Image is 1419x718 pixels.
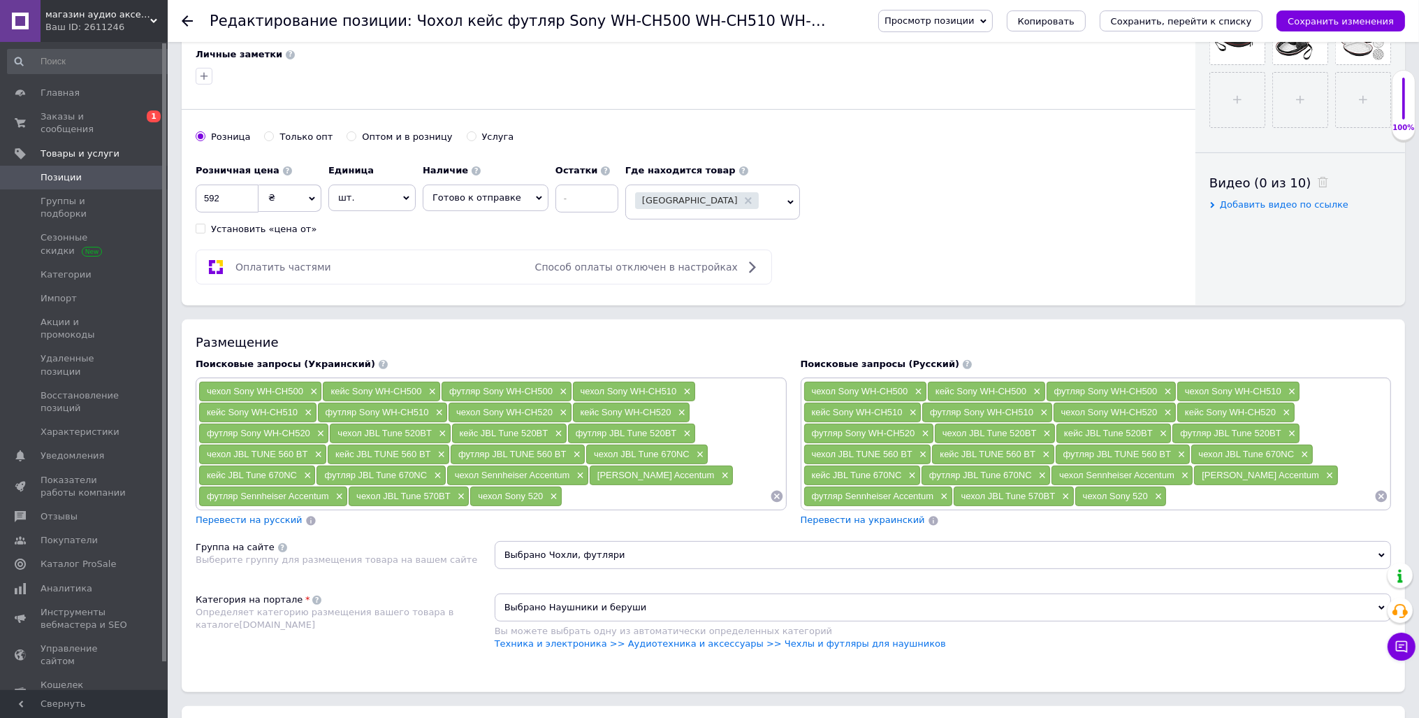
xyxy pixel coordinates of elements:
span: × [301,407,312,419]
span: чехол JBL Tune 520BT [337,428,432,438]
div: Установить «цена от» [211,223,316,236]
span: футляр Sony WH-CH510 [326,407,429,417]
span: × [556,407,567,419]
b: Розничная цена [196,165,279,175]
span: Поисковые запросы (Русский) [801,359,960,369]
span: Определяет категорию размещения вашего товара в каталоге [DOMAIN_NAME] [196,607,453,630]
span: Импорт [41,292,77,305]
div: Услуга [482,131,514,143]
span: Копировать [1018,16,1075,27]
span: × [425,386,437,398]
strong: Жесткий чехол кейс футляр case для хранения наушников Sony WH CH500 [21,15,432,42]
input: Поиск [7,49,173,74]
span: × [1035,470,1047,482]
span: Перевести на украинский [801,515,925,525]
button: Копировать [1007,10,1086,31]
span: чехол JBL Tune 670NC [594,449,690,459]
span: Готово к отправке [432,192,521,203]
span: × [432,407,444,419]
span: × [693,449,704,461]
body: Визуальный текстовый редактор, C392CD0D-8507-4CDF-9404-1B44EECDBF38 [14,14,471,84]
span: × [1297,449,1309,461]
strong: Для придбання товару натисніть на кнопку "Купити" [96,69,388,81]
span: × [1037,407,1048,419]
span: Видео (0 из 10) [1209,175,1311,190]
span: 1 [147,110,161,122]
span: кейс JBL Tune 520BT [1064,428,1153,438]
span: Удаленные позиции [41,352,129,378]
span: кейс Sony WH-CH510 [812,407,903,417]
div: Розница [211,131,250,143]
span: × [1156,428,1167,440]
span: Выберите группу для размещения товара на вашем сайте [196,554,477,565]
span: Выбрано Наушники и беруши [495,594,1391,622]
span: Каталог ProSale [41,558,116,570]
span: Аналитика [41,582,92,595]
span: × [1285,386,1296,398]
strong: WH CH520 JBL Tune 520BT JBL TUNE 560 BT JBL Tune 670NC Sennheiser Accentum Wireless JBL Tune 570BT [96,30,464,57]
span: × [675,407,686,419]
span: кейс JBL Tune 670NC [207,470,297,480]
div: 100% [1392,123,1415,133]
strong: Жорсткий чохол кейс футляр case для зберігання навушників Sony WH CH500 [21,15,441,42]
span: Управление сайтом [41,642,129,668]
span: Сезонные скидки [41,231,129,257]
strong: Sony [140,30,167,42]
span: × [1039,449,1050,461]
span: [GEOGRAPHIC_DATA] [642,196,738,205]
input: 0 [196,185,259,213]
span: × [1151,491,1163,503]
span: чехол Sony WH-CH520 [456,407,553,417]
span: × [1285,428,1296,440]
span: чехол Sony 520 [478,491,543,501]
span: × [570,449,581,461]
span: футляр JBL Tune 670NC [929,470,1032,480]
span: × [911,386,922,398]
span: × [300,470,312,482]
span: × [718,470,729,482]
b: Наличие [423,165,468,175]
span: чехол JBL Tune 570BT [961,491,1056,501]
span: футляр JBL TUNE 560 BT [1063,449,1171,459]
span: чехол Sony 520 [1083,491,1148,501]
span: Акции и промокоды [41,316,129,341]
div: Вернуться назад [182,15,193,27]
h1: Редактирование позиции: Чохол кейс футляр Sony WH-CH500 WH-CH510 WH-CH520 JBL Tune 520BT 560 BT 5... [210,13,1344,29]
span: чехол Sony WH-CH510 [1185,386,1281,396]
span: чехол JBL Tune 570BT [356,491,451,501]
div: Оптом и в розницу [362,131,452,143]
span: × [1040,428,1051,440]
strong: Для приобретения товара нажмите на кнопку "Купить" [89,69,395,81]
span: × [680,386,691,398]
span: [PERSON_NAME] Accentum [1202,470,1319,480]
span: × [307,386,318,398]
span: шт. [328,185,416,211]
span: чехол Sennheiser Accentum [455,470,570,480]
span: × [1030,386,1041,398]
span: Характеристики [41,426,119,438]
button: Сохранить, перейти к списку [1100,10,1263,31]
span: × [314,428,325,440]
span: × [918,428,929,440]
span: × [905,470,916,482]
span: чехол Sony WH-CH500 [812,386,908,396]
a: Техника и электроника >> Аудиотехника и аксессуары >> Чехлы и футляры для наушников [495,638,946,649]
span: футляр Sony WH-CH510 [930,407,1033,417]
span: × [556,386,567,398]
span: футляр Sennheiser Accentum [207,491,329,501]
strong: Sony [56,30,83,42]
span: кейс JBL TUNE 560 BT [940,449,1035,459]
span: Выбрано Чохли, футляри [495,541,1391,569]
span: Перевести на русский [196,515,303,525]
span: × [1174,449,1186,461]
span: чехол Sony WH-CH510 [581,386,677,396]
span: × [680,428,691,440]
span: Товары и услуги [41,148,119,160]
i: Сохранить, перейти к списку [1111,16,1252,27]
span: [PERSON_NAME] Accentum [597,470,715,480]
span: Группы и подборки [41,195,129,220]
span: кейс Sony WH-CH500 [330,386,421,396]
span: кейс JBL Tune 670NC [812,470,902,480]
span: Просмотр позиции [885,15,974,26]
